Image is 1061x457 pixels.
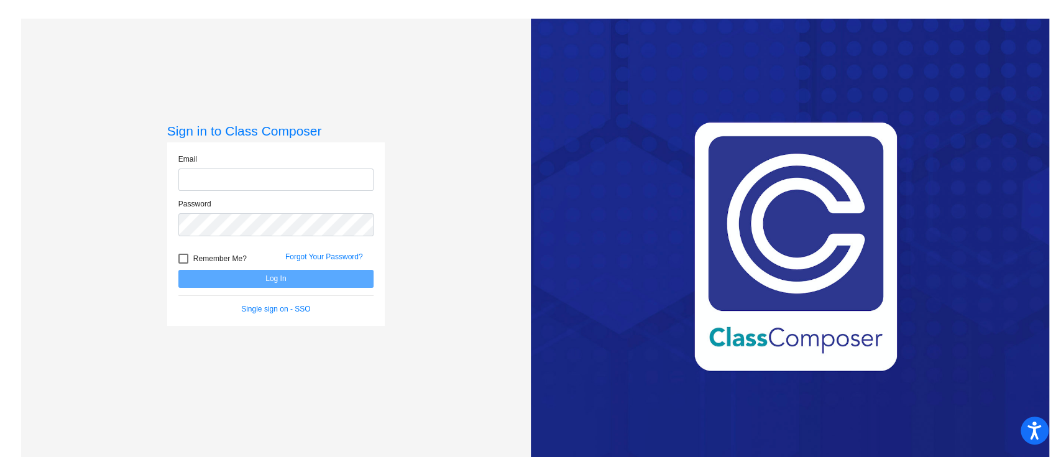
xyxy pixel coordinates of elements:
a: Forgot Your Password? [285,252,363,261]
h3: Sign in to Class Composer [167,123,385,139]
label: Password [178,198,211,210]
a: Single sign on - SSO [241,305,310,313]
span: Remember Me? [193,251,247,266]
label: Email [178,154,197,165]
button: Log In [178,270,374,288]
